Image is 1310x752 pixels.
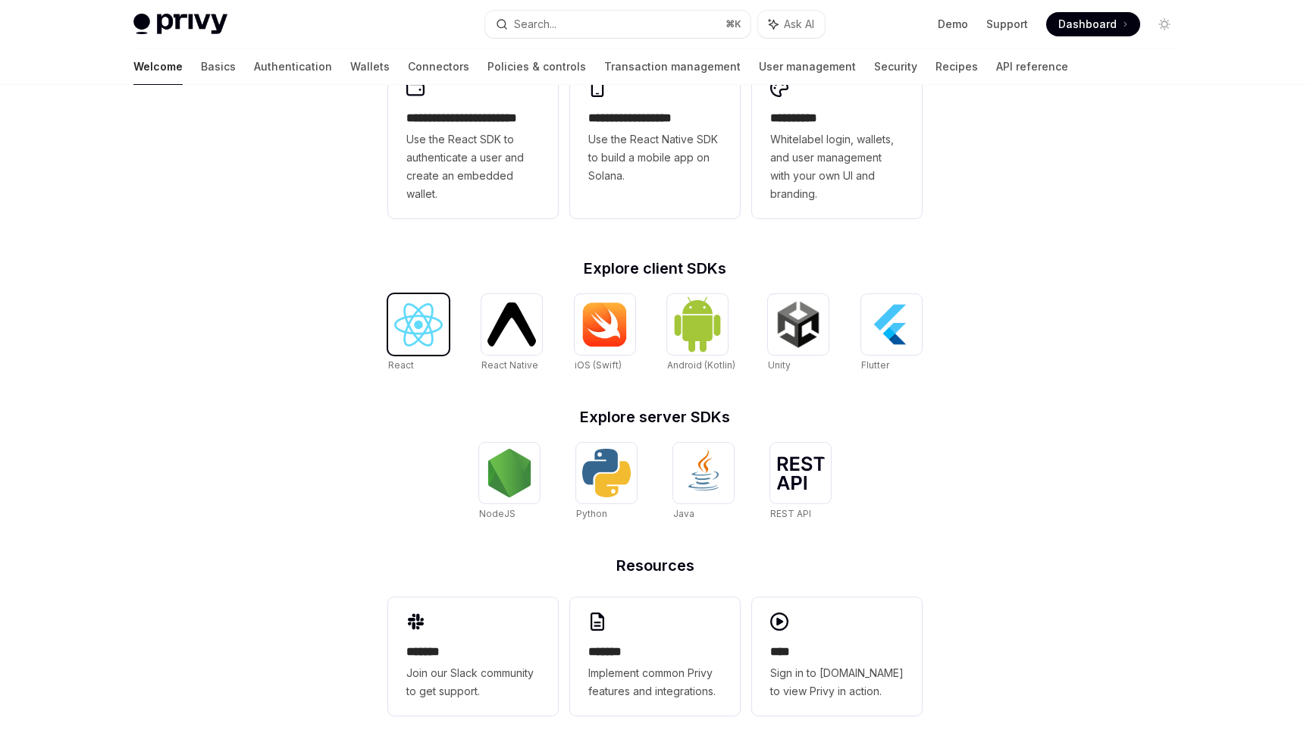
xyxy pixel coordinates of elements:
[867,300,916,349] img: Flutter
[861,294,922,373] a: FlutterFlutter
[388,409,922,425] h2: Explore server SDKs
[576,443,637,522] a: PythonPython
[673,443,734,522] a: JavaJava
[485,449,534,497] img: NodeJS
[938,17,968,32] a: Demo
[570,597,740,716] a: **** **Implement common Privy features and integrations.
[667,359,735,371] span: Android (Kotlin)
[487,302,536,346] img: React Native
[133,49,183,85] a: Welcome
[752,597,922,716] a: ****Sign in to [DOMAIN_NAME] to view Privy in action.
[776,456,825,490] img: REST API
[575,294,635,373] a: iOS (Swift)iOS (Swift)
[581,302,629,347] img: iOS (Swift)
[575,359,622,371] span: iOS (Swift)
[1058,17,1117,32] span: Dashboard
[485,11,751,38] button: Search...⌘K
[481,359,538,371] span: React Native
[406,664,540,700] span: Join our Slack community to get support.
[133,14,227,35] img: light logo
[667,294,735,373] a: Android (Kotlin)Android (Kotlin)
[406,130,540,203] span: Use the React SDK to authenticate a user and create an embedded wallet.
[576,508,607,519] span: Python
[254,49,332,85] a: Authentication
[770,130,904,203] span: Whitelabel login, wallets, and user management with your own UI and branding.
[770,664,904,700] span: Sign in to [DOMAIN_NAME] to view Privy in action.
[514,15,556,33] div: Search...
[673,508,694,519] span: Java
[1152,12,1177,36] button: Toggle dark mode
[388,597,558,716] a: **** **Join our Slack community to get support.
[673,296,722,352] img: Android (Kotlin)
[570,64,740,218] a: **** **** **** ***Use the React Native SDK to build a mobile app on Solana.
[604,49,741,85] a: Transaction management
[388,359,414,371] span: React
[861,359,889,371] span: Flutter
[394,303,443,346] img: React
[726,18,741,30] span: ⌘ K
[408,49,469,85] a: Connectors
[388,294,449,373] a: ReactReact
[768,359,791,371] span: Unity
[679,449,728,497] img: Java
[479,508,516,519] span: NodeJS
[487,49,586,85] a: Policies & controls
[588,664,722,700] span: Implement common Privy features and integrations.
[588,130,722,185] span: Use the React Native SDK to build a mobile app on Solana.
[752,64,922,218] a: **** *****Whitelabel login, wallets, and user management with your own UI and branding.
[874,49,917,85] a: Security
[770,508,811,519] span: REST API
[481,294,542,373] a: React NativeReact Native
[784,17,814,32] span: Ask AI
[935,49,978,85] a: Recipes
[1046,12,1140,36] a: Dashboard
[774,300,823,349] img: Unity
[479,443,540,522] a: NodeJSNodeJS
[986,17,1028,32] a: Support
[350,49,390,85] a: Wallets
[201,49,236,85] a: Basics
[996,49,1068,85] a: API reference
[758,11,825,38] button: Ask AI
[768,294,829,373] a: UnityUnity
[388,261,922,276] h2: Explore client SDKs
[582,449,631,497] img: Python
[759,49,856,85] a: User management
[388,558,922,573] h2: Resources
[770,443,831,522] a: REST APIREST API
